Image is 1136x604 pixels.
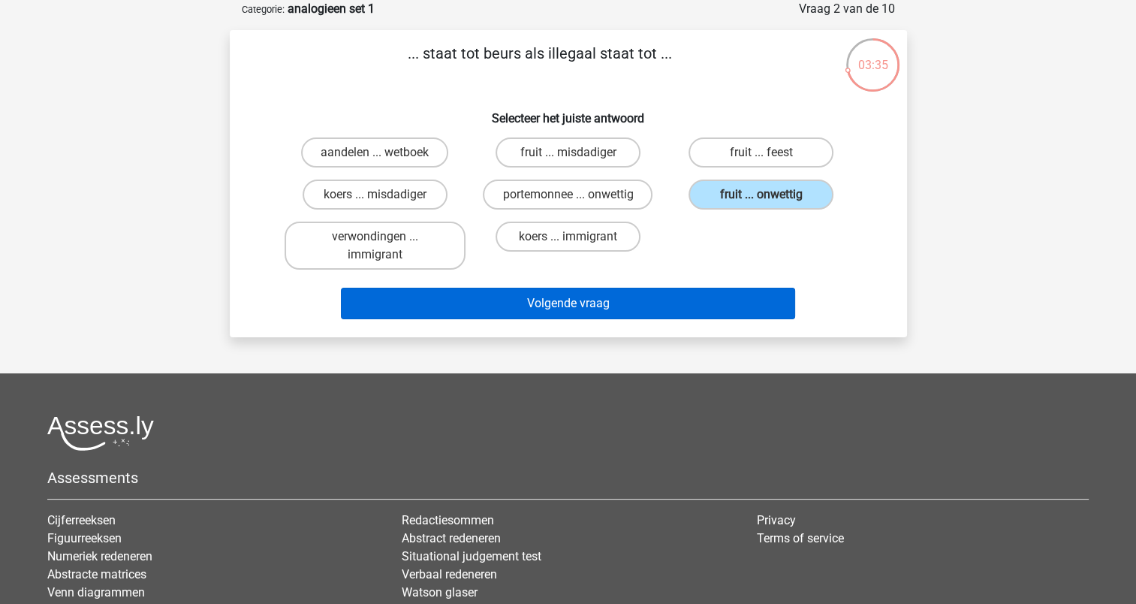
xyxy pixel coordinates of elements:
div: 03:35 [845,37,901,74]
a: Abstract redeneren [402,531,501,545]
label: fruit ... feest [689,137,833,168]
label: fruit ... onwettig [689,180,833,210]
a: Numeriek redeneren [47,549,152,563]
a: Privacy [757,513,796,527]
a: Terms of service [757,531,844,545]
a: Situational judgement test [402,549,541,563]
h6: Selecteer het juiste antwoord [254,99,883,125]
label: koers ... immigrant [496,222,640,252]
a: Cijferreeksen [47,513,116,527]
a: Watson glaser [402,585,478,599]
h5: Assessments [47,469,1089,487]
a: Abstracte matrices [47,567,146,581]
strong: analogieen set 1 [288,2,375,16]
label: verwondingen ... immigrant [285,222,466,270]
a: Venn diagrammen [47,585,145,599]
p: ... staat tot beurs als illegaal staat tot ... [254,42,827,87]
a: Redactiesommen [402,513,494,527]
a: Figuurreeksen [47,531,122,545]
a: Verbaal redeneren [402,567,497,581]
button: Volgende vraag [341,288,795,319]
label: aandelen ... wetboek [301,137,448,168]
img: Assessly logo [47,415,154,451]
small: Categorie: [242,4,285,15]
label: koers ... misdadiger [303,180,447,210]
label: portemonnee ... onwettig [483,180,652,210]
label: fruit ... misdadiger [496,137,640,168]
